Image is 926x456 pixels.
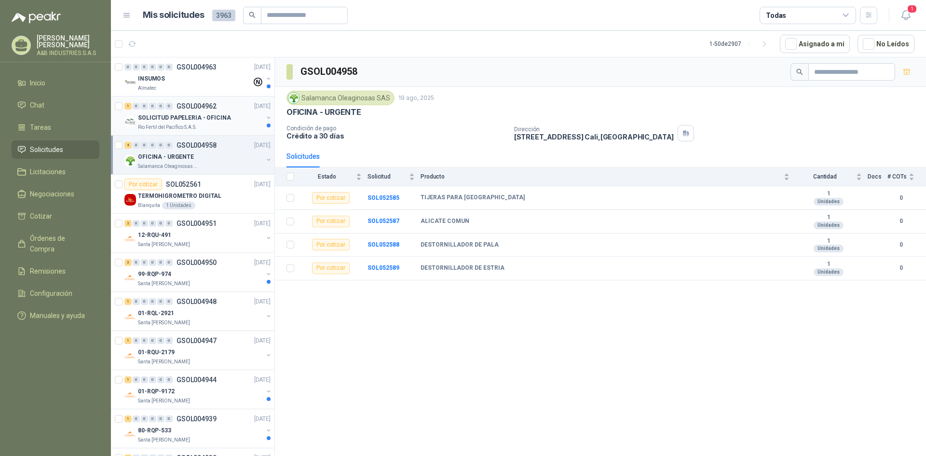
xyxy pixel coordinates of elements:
[141,337,148,344] div: 0
[254,141,271,150] p: [DATE]
[286,151,320,162] div: Solicitudes
[141,376,148,383] div: 0
[12,284,99,303] a: Configuración
[177,103,217,110] p: GSOL004962
[124,116,136,127] img: Company Logo
[421,194,525,202] b: TIJERAS PARA [GEOGRAPHIC_DATA]
[138,348,175,357] p: 01-RQU-2179
[138,436,190,444] p: Santa [PERSON_NAME]
[124,376,132,383] div: 1
[312,216,350,227] div: Por cotizar
[124,233,136,245] img: Company Logo
[514,133,674,141] p: [STREET_ADDRESS] Cali , [GEOGRAPHIC_DATA]
[254,336,271,345] p: [DATE]
[165,298,173,305] div: 0
[165,64,173,70] div: 0
[141,259,148,266] div: 0
[30,266,66,276] span: Remisiones
[138,84,156,92] p: Almatec
[12,262,99,280] a: Remisiones
[12,140,99,159] a: Solicitudes
[887,217,914,226] b: 0
[814,245,844,252] div: Unidades
[368,167,421,186] th: Solicitud
[149,415,156,422] div: 0
[149,103,156,110] div: 0
[124,413,272,444] a: 1 0 0 0 0 0 GSOL004939[DATE] Company Logo80-RQP-533Santa [PERSON_NAME]
[249,12,256,18] span: search
[12,12,61,23] img: Logo peakr
[12,163,99,181] a: Licitaciones
[166,181,201,188] p: SOL052561
[30,310,85,321] span: Manuales y ayuda
[149,298,156,305] div: 0
[368,264,399,271] a: SOL052589
[149,259,156,266] div: 0
[286,125,506,132] p: Condición de pago
[212,10,235,21] span: 3963
[514,126,674,133] p: Dirección
[138,152,194,162] p: OFICINA - URGENTE
[814,198,844,206] div: Unidades
[138,309,174,318] p: 01-RQL-2921
[124,194,136,206] img: Company Logo
[421,218,469,225] b: ALICATE COMUN
[766,10,786,21] div: Todas
[133,337,140,344] div: 0
[254,415,271,424] p: [DATE]
[368,241,399,248] b: SOL052588
[312,192,350,204] div: Por cotizar
[286,91,395,105] div: Salamanca Oleaginosas SAS
[124,272,136,284] img: Company Logo
[157,64,164,70] div: 0
[312,239,350,250] div: Por cotizar
[157,298,164,305] div: 0
[162,202,195,209] div: 1 Unidades
[124,142,132,149] div: 4
[368,194,399,201] a: SOL052585
[30,233,90,254] span: Órdenes de Compra
[421,167,795,186] th: Producto
[149,220,156,227] div: 0
[124,61,272,92] a: 0 0 0 0 0 0 GSOL004963[DATE] Company LogoINSUMOSAlmatec
[124,100,272,131] a: 1 0 0 0 0 0 GSOL004962[DATE] Company LogoSOLICITUD PAPELERIA - OFICINARio Fertil del Pacífico S.A.S.
[124,220,132,227] div: 2
[165,259,173,266] div: 0
[138,280,190,288] p: Santa [PERSON_NAME]
[177,142,217,149] p: GSOL004958
[254,258,271,267] p: [DATE]
[30,288,72,299] span: Configuración
[177,259,217,266] p: GSOL004950
[30,189,74,199] span: Negociaciones
[12,118,99,137] a: Tareas
[138,270,171,279] p: 99-RQP-974
[157,103,164,110] div: 0
[165,103,173,110] div: 0
[141,298,148,305] div: 0
[796,69,803,75] span: search
[138,124,197,131] p: Rio Fertil del Pacífico S.A.S.
[887,263,914,273] b: 0
[149,142,156,149] div: 0
[177,64,217,70] p: GSOL004963
[177,376,217,383] p: GSOL004944
[138,231,171,240] p: 12-RQU-491
[157,337,164,344] div: 0
[138,74,165,83] p: INSUMOS
[887,167,926,186] th: # COTs
[312,263,350,274] div: Por cotizar
[165,142,173,149] div: 0
[421,264,504,272] b: DESTORNILLADOR DE ESTRIA
[138,202,160,209] p: Blanquita
[368,173,407,180] span: Solicitud
[157,220,164,227] div: 0
[887,173,907,180] span: # COTs
[12,96,99,114] a: Chat
[286,132,506,140] p: Crédito a 30 días
[157,259,164,266] div: 0
[149,337,156,344] div: 0
[124,298,132,305] div: 1
[124,155,136,166] img: Company Logo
